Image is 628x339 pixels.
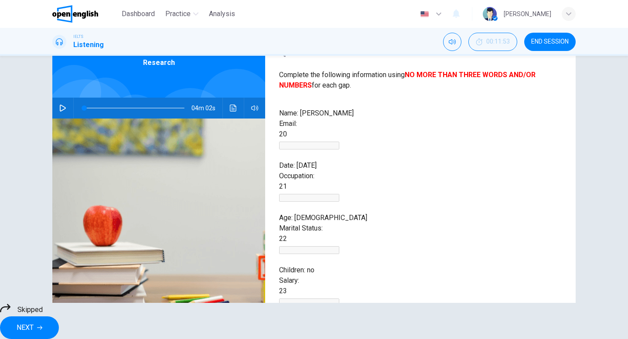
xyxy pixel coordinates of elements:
[162,6,202,22] button: Practice
[279,71,536,89] span: Complete the following information using for each gap.
[209,9,235,19] span: Analysis
[191,98,222,119] span: 04m 02s
[279,130,287,138] span: 20
[52,5,118,23] a: OpenEnglish logo
[73,34,83,40] span: IELTS
[524,33,576,51] button: END SESSION
[504,9,551,19] div: [PERSON_NAME]
[52,5,98,23] img: OpenEnglish logo
[279,182,287,190] span: 21
[468,33,517,51] button: 00:11:53
[531,38,569,45] span: END SESSION
[118,6,158,22] button: Dashboard
[279,266,314,285] span: Children: no Salary:
[279,71,536,89] b: NO MORE THAN THREE WORDS AND/OR NUMBERS
[165,9,191,19] span: Practice
[52,119,265,331] img: Research
[17,322,34,334] span: NEXT
[279,161,317,180] span: Date: [DATE] Occupation:
[73,40,104,50] h1: Listening
[483,7,497,21] img: Profile picture
[205,6,239,22] button: Analysis
[122,9,155,19] span: Dashboard
[279,109,354,128] span: Name: [PERSON_NAME] Email:
[17,305,43,315] span: Skipped
[468,33,517,51] div: Hide
[143,58,175,68] span: Research
[226,98,240,119] button: Click to see the audio transcription
[279,234,287,243] span: 22
[419,11,430,17] img: en
[486,38,510,45] span: 00:11:53
[279,214,367,232] span: Age: [DEMOGRAPHIC_DATA] Marital Status:
[279,287,287,295] span: 23
[443,33,461,51] div: Mute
